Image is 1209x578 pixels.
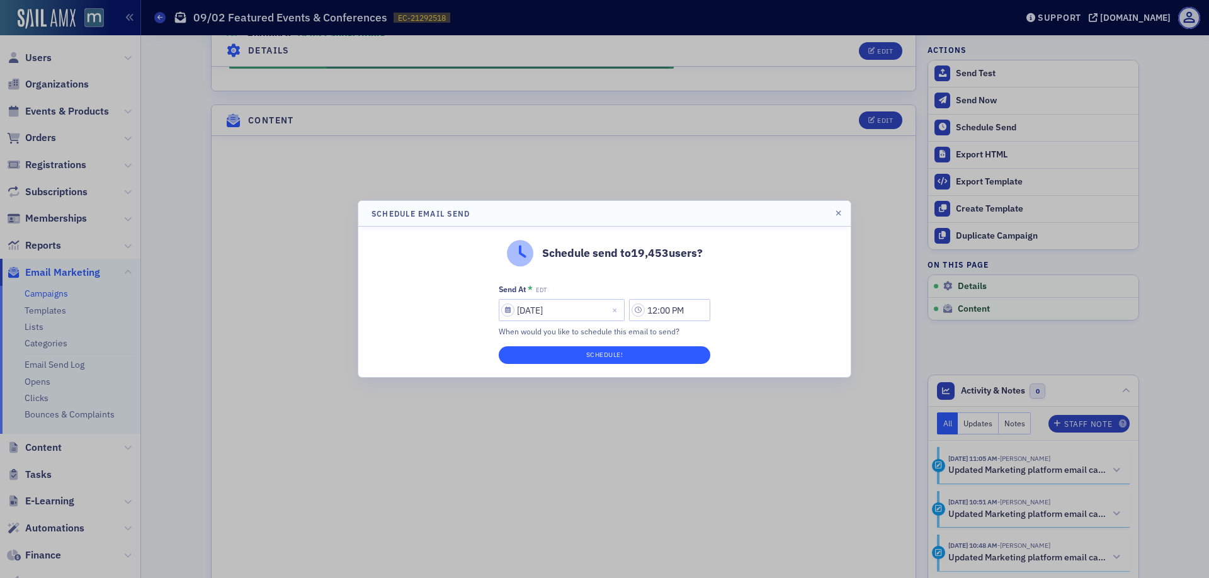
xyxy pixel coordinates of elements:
h4: Schedule Email Send [372,208,470,219]
button: Schedule! [499,346,710,364]
input: 00:00 AM [629,299,710,321]
div: Send At [499,285,526,294]
button: Close [608,299,625,321]
abbr: This field is required [528,284,533,295]
div: When would you like to schedule this email to send? [499,326,710,337]
span: EDT [536,286,547,294]
p: Schedule send to 19,453 users? [542,245,703,261]
input: MM/DD/YYYY [499,299,625,321]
